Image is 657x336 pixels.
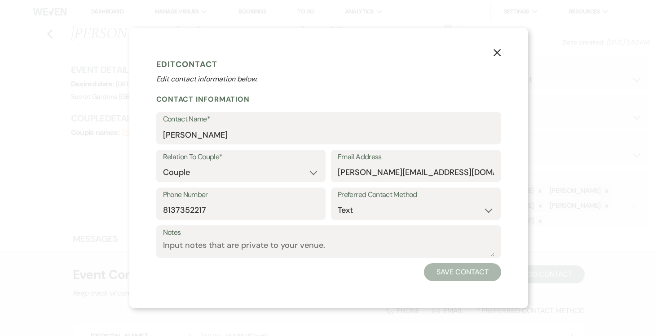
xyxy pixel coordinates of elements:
[338,188,494,202] label: Preferred Contact Method
[163,126,494,143] input: First and Last Name
[156,58,501,71] h1: Edit Contact
[156,94,501,104] h2: Contact Information
[163,151,319,164] label: Relation To Couple*
[163,226,494,239] label: Notes
[163,188,319,202] label: Phone Number
[163,113,494,126] label: Contact Name*
[156,74,501,85] p: Edit contact information below.
[424,263,501,281] button: Save Contact
[338,151,494,164] label: Email Address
